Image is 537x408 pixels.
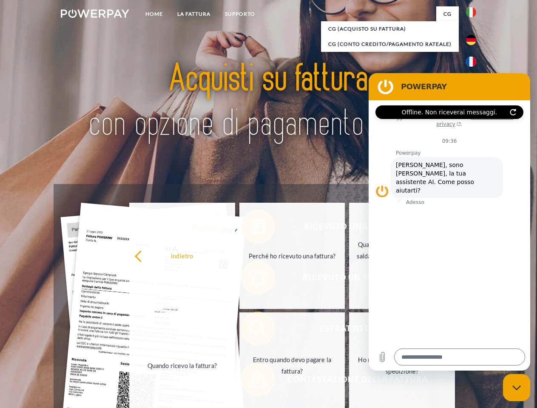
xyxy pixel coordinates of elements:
[466,57,476,67] img: fr
[170,6,218,22] a: LA FATTURA
[244,354,340,377] div: Entro quando devo pagare la fattura?
[138,6,170,22] a: Home
[218,6,262,22] a: Supporto
[61,9,129,18] img: logo-powerpay-white.svg
[134,250,230,261] div: indietro
[466,35,476,45] img: de
[321,37,459,52] a: CG (Conto Credito/Pagamento rateale)
[354,354,450,377] div: Ho ricevuto solo una parte della spedizione?
[466,7,476,17] img: it
[503,374,530,401] iframe: Pulsante per aprire la finestra di messaggistica, conversazione in corso
[81,41,456,163] img: title-powerpay_it.svg
[369,73,530,371] iframe: Finestra di messaggistica
[321,21,459,37] a: CG (Acquisto su fattura)
[436,6,459,22] a: CG
[354,238,450,273] div: Quali sono le fatture non ancora saldate? Il mio pagamento è stato ricevuto?
[244,250,340,261] div: Perché ho ricevuto una fattura?
[134,360,230,371] div: Quando ricevo la fattura?
[349,203,455,309] a: Quali sono le fatture non ancora saldate? Il mio pagamento è stato ricevuto?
